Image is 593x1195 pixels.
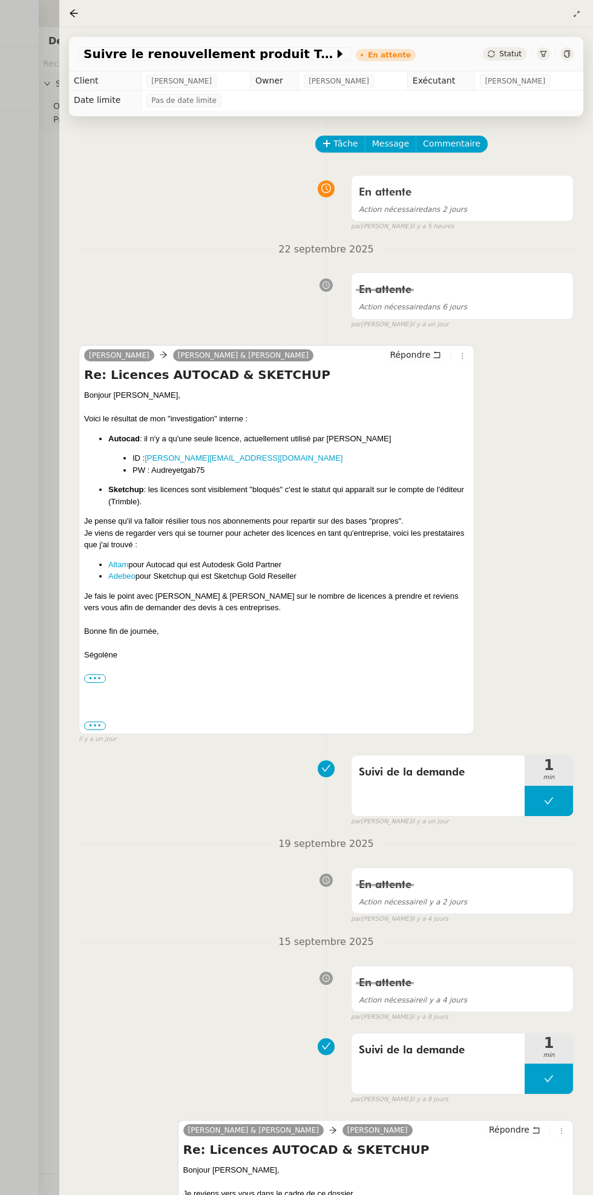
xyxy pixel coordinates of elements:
[133,452,469,464] li: ID :
[351,320,449,330] small: [PERSON_NAME]
[269,836,384,852] span: 19 septembre 2025
[351,1095,361,1105] span: par
[342,1125,413,1136] a: [PERSON_NAME]
[359,205,467,214] span: dans 2 jours
[108,559,469,571] li: pour Autocad qui est Autodesk Gold Partner
[351,817,449,827] small: [PERSON_NAME]
[351,1095,448,1105] small: [PERSON_NAME]
[411,320,449,330] span: il y a un jour
[359,285,411,295] span: En attente
[416,136,488,153] button: Commentaire
[333,137,358,151] span: Tâche
[525,772,573,783] span: min
[368,51,411,59] div: En attente
[79,734,116,745] span: il y a un jour
[173,350,313,361] a: [PERSON_NAME] & [PERSON_NAME]
[351,914,448,924] small: [PERSON_NAME]
[359,187,411,198] span: En attente
[359,898,423,906] span: Action nécessaire
[84,590,469,614] div: Je fais le point avec [PERSON_NAME] & [PERSON_NAME] sur le nombre de licences à prendre et revien...
[108,560,128,569] a: Altam
[269,242,384,258] span: 22 septembre 2025
[351,222,454,232] small: [PERSON_NAME]
[108,485,144,494] b: Sketchup
[385,348,445,361] button: Répondre
[108,433,469,445] li: : il n'y a qu'une seule licence, actuellement utilisé par [PERSON_NAME]
[183,1141,568,1158] h4: Re: Licences AUTOCAD & SKETCHUP
[359,996,423,1004] span: Action nécessaire
[359,205,423,214] span: Action nécessaire
[359,763,517,782] span: Suivi de la demande
[359,880,411,890] span: En attente
[372,137,409,151] span: Message
[365,136,416,153] button: Message
[84,722,106,730] label: •••
[359,898,467,906] span: il y a 2 jours
[351,1012,361,1022] span: par
[84,515,469,527] div: Je pense qu'il va falloir résilier tous nos abonnements pour repartir sur des bases "propres".
[269,934,384,950] span: 15 septembre 2025
[84,625,469,637] div: Bonne fin de journée,
[525,1036,573,1050] span: 1
[145,453,342,463] a: [PERSON_NAME][EMAIL_ADDRESS][DOMAIN_NAME]
[84,48,334,60] span: Suivre le renouvellement produit Trimble
[84,389,469,401] div: Bonjour [PERSON_NAME],
[499,50,522,58] span: Statut
[151,94,217,107] span: Pas de date limite
[489,1124,529,1136] span: Répondre
[485,1123,545,1136] button: Répondre
[84,366,469,383] h4: Re: Licences AUTOCAD & SKETCHUP
[407,71,475,91] td: Exécutant
[359,1041,517,1059] span: Suivi de la demande
[84,649,469,661] div: Ségolène
[69,71,142,91] td: Client
[133,464,469,476] li: PW : Audreyetgab75
[411,1095,448,1105] span: il y a 8 jours
[351,914,361,924] span: par
[151,75,212,87] span: [PERSON_NAME]
[351,1012,448,1022] small: [PERSON_NAME]
[183,1164,568,1176] div: Bonjour [PERSON_NAME],
[183,1125,324,1136] a: [PERSON_NAME] & [PERSON_NAME]
[411,817,449,827] span: il y a un jour
[84,413,469,425] div: Voici le résultat de mon "investigation" interne :
[309,75,369,87] span: [PERSON_NAME]
[351,320,361,330] span: par
[69,91,142,110] td: Date limite
[411,222,454,232] span: il y a 5 heures
[485,75,545,87] span: [PERSON_NAME]
[84,527,469,551] div: Je viens de regarder vers qui se tourner pour acheter des licences en tant qu'entreprise, voici l...
[84,674,106,683] label: •••
[351,817,361,827] span: par
[390,349,430,361] span: Répondre
[359,996,467,1004] span: il y a 4 jours
[84,350,154,361] a: [PERSON_NAME]
[423,137,480,151] span: Commentaire
[315,136,365,153] button: Tâche
[108,434,140,443] b: Autocad
[411,914,448,924] span: il y a 4 jours
[351,222,361,232] span: par
[525,1050,573,1061] span: min
[251,71,299,91] td: Owner
[359,978,411,989] span: En attente
[108,570,469,582] li: pour Sketchup qui est Sketchup Gold Reseller
[359,303,467,311] span: dans 6 jours
[525,758,573,772] span: 1
[411,1012,448,1022] span: il y a 8 jours
[108,484,469,507] li: : les licences sont visiblement "bloqués" c'est le statut qui apparaît sur le compte de l'éditeur...
[108,571,136,581] a: Adebeo
[359,303,423,311] span: Action nécessaire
